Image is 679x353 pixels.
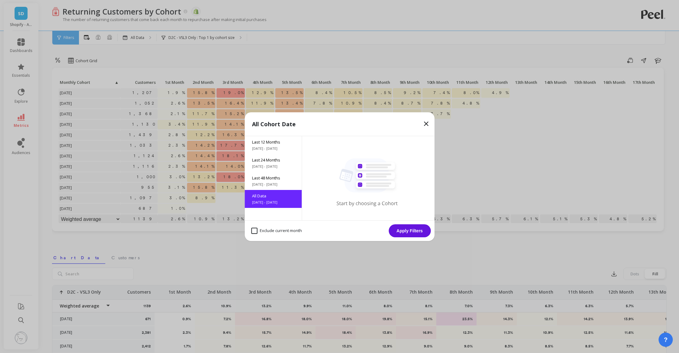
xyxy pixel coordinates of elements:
span: Last 48 Months [252,175,294,181]
span: [DATE] - [DATE] [252,164,294,169]
span: Last 12 Months [252,139,294,145]
span: Last 24 Months [252,157,294,163]
p: All Cohort Date [252,120,296,128]
span: ? [664,335,668,344]
span: [DATE] - [DATE] [252,200,294,205]
span: Exclude current month [251,228,302,234]
span: [DATE] - [DATE] [252,182,294,187]
button: Apply Filters [389,224,431,237]
button: ? [659,333,673,347]
span: All Data [252,193,294,199]
span: [DATE] - [DATE] [252,146,294,151]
